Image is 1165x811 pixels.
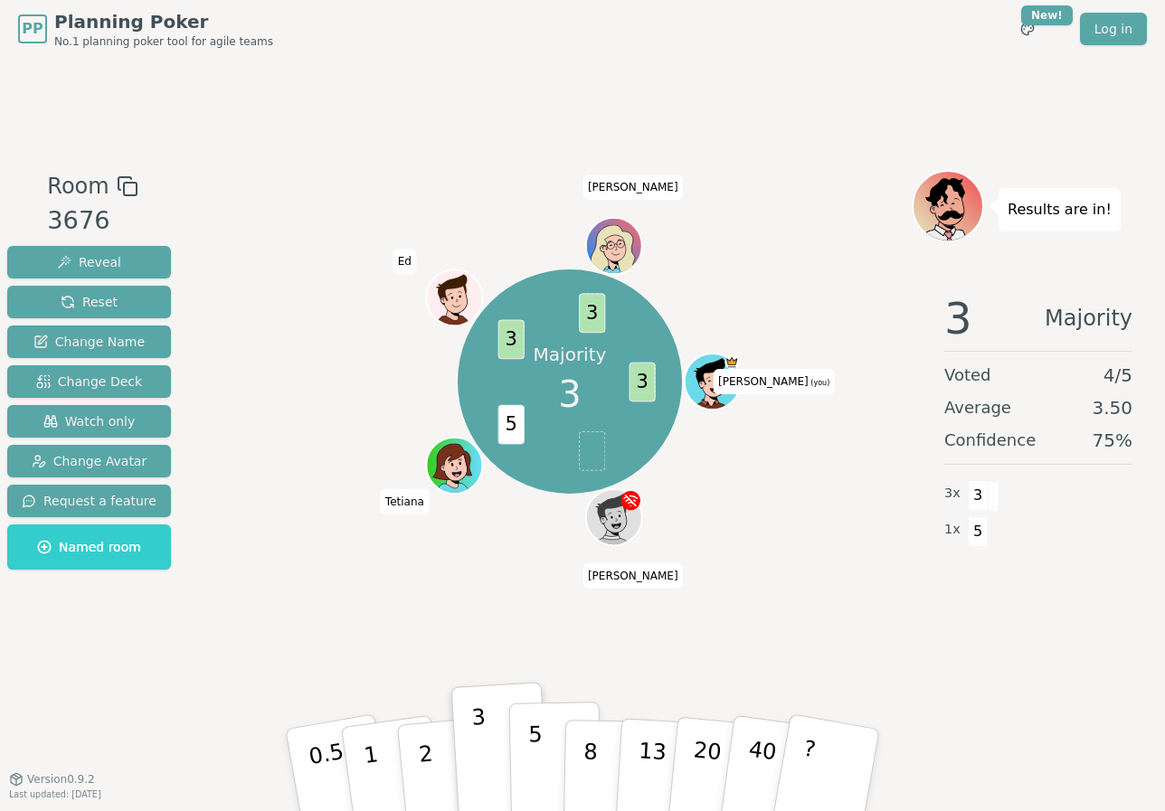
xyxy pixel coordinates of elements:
[54,34,273,49] span: No.1 planning poker tool for agile teams
[944,484,961,504] span: 3 x
[1045,297,1132,340] span: Majority
[1103,363,1132,388] span: 4 / 5
[37,538,141,556] span: Named room
[47,170,109,203] span: Room
[809,379,830,387] span: (you)
[33,333,145,351] span: Change Name
[1021,5,1073,25] div: New!
[1093,428,1132,453] span: 75 %
[1080,13,1147,45] a: Log in
[18,9,273,49] a: PPPlanning PokerNo.1 planning poker tool for agile teams
[9,789,101,799] span: Last updated: [DATE]
[7,246,171,278] button: Reveal
[22,18,43,40] span: PP
[968,480,989,511] span: 3
[714,369,834,394] span: Click to change your name
[381,489,429,514] span: Click to change your name
[534,342,607,367] p: Majority
[579,293,605,333] span: 3
[944,428,1036,453] span: Confidence
[36,372,142,391] span: Change Deck
[7,286,171,318] button: Reset
[630,362,656,401] span: 3
[61,293,118,311] span: Reset
[725,355,739,370] span: Anna is the host
[7,325,171,358] button: Change Name
[471,704,491,803] p: 3
[1011,13,1044,45] button: New!
[498,319,525,359] span: 3
[32,452,147,470] span: Change Avatar
[27,772,95,787] span: Version 0.9.2
[54,9,273,34] span: Planning Poker
[7,485,171,517] button: Request a feature
[583,563,683,589] span: Click to change your name
[7,524,171,570] button: Named room
[944,395,1011,420] span: Average
[22,492,156,510] span: Request a feature
[944,363,991,388] span: Voted
[47,203,137,240] div: 3676
[43,412,136,430] span: Watch only
[9,772,95,787] button: Version0.9.2
[393,250,416,275] span: Click to change your name
[1008,197,1112,222] p: Results are in!
[7,365,171,398] button: Change Deck
[583,175,683,201] span: Click to change your name
[7,405,171,438] button: Watch only
[57,253,121,271] span: Reveal
[968,516,989,547] span: 5
[558,367,581,421] span: 3
[1092,395,1132,420] span: 3.50
[944,520,961,540] span: 1 x
[944,297,972,340] span: 3
[687,355,739,408] button: Click to change your avatar
[498,404,525,444] span: 5
[7,445,171,477] button: Change Avatar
